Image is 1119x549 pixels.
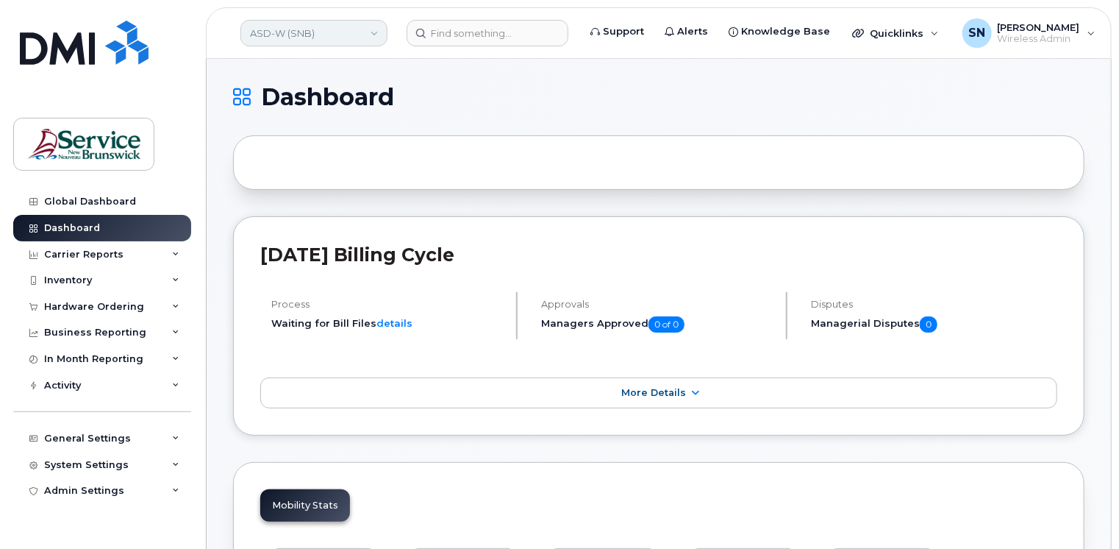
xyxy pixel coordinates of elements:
[621,387,686,398] span: More Details
[541,316,773,333] h5: Managers Approved
[261,86,394,108] span: Dashboard
[811,316,1057,333] h5: Managerial Disputes
[541,299,773,310] h4: Approvals
[920,316,937,333] span: 0
[376,317,412,329] a: details
[648,316,684,333] span: 0 of 0
[260,244,1057,266] h2: [DATE] Billing Cycle
[271,316,504,330] li: Waiting for Bill Files
[811,299,1057,310] h4: Disputes
[271,299,504,310] h4: Process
